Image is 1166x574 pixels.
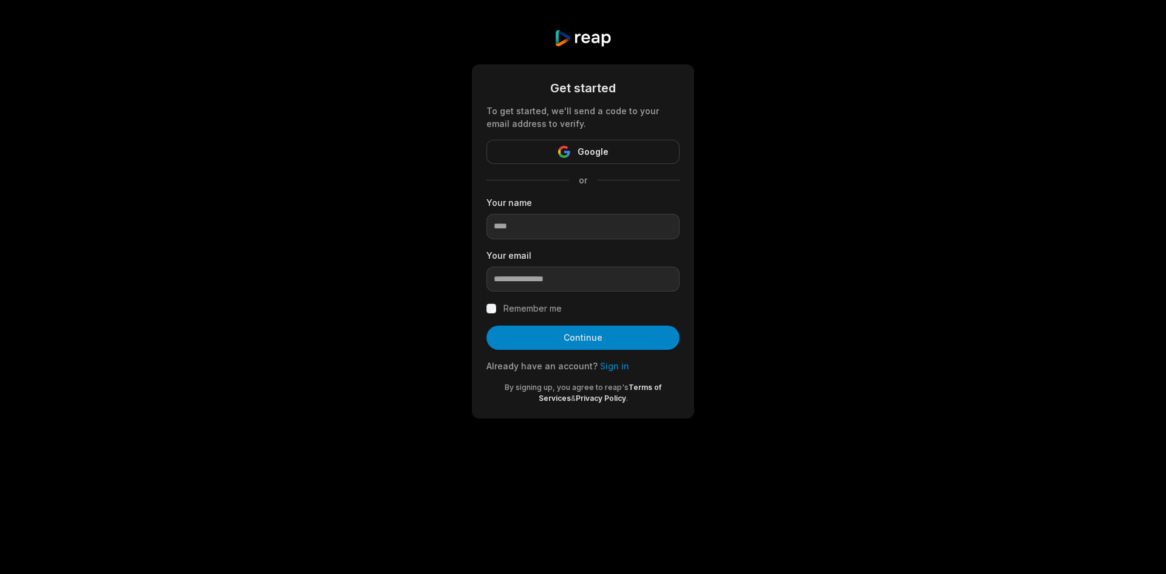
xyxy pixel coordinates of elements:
img: reap [554,29,612,47]
span: & [571,394,576,403]
a: Privacy Policy [576,394,626,403]
span: Already have an account? [486,361,598,371]
label: Remember me [503,301,562,316]
span: Google [578,145,609,159]
span: By signing up, you agree to reap's [505,383,629,392]
span: . [626,394,628,403]
a: Sign in [600,361,629,371]
div: Get started [486,79,680,97]
button: Continue [486,326,680,350]
div: To get started, we'll send a code to your email address to verify. [486,104,680,130]
label: Your name [486,196,680,209]
label: Your email [486,249,680,262]
button: Google [486,140,680,164]
span: or [569,174,597,186]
